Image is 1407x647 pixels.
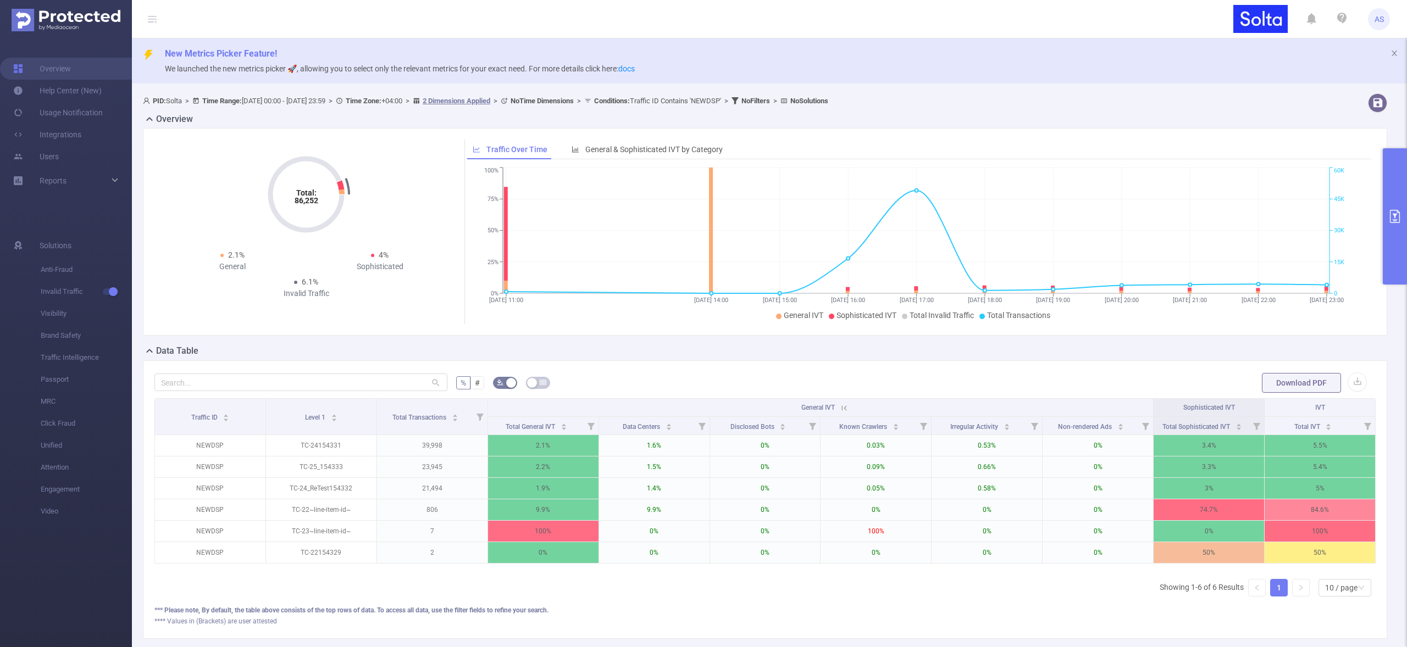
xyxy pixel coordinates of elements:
[574,97,584,105] span: >
[561,422,567,425] i: icon: caret-up
[967,297,1001,304] tspan: [DATE] 18:00
[232,288,380,299] div: Invalid Traffic
[950,423,1000,431] span: Irregular Activity
[488,521,599,542] p: 100%
[1360,417,1375,434] i: Filter menu
[780,426,786,429] i: icon: caret-down
[12,9,120,31] img: Protected Media
[1270,579,1288,596] li: 1
[13,124,81,146] a: Integrations
[666,426,672,429] i: icon: caret-down
[1043,478,1153,499] p: 0%
[694,297,728,304] tspan: [DATE] 14:00
[488,435,599,456] p: 2.1%
[452,417,458,420] i: icon: caret-down
[1292,579,1310,596] li: Next Page
[306,261,453,272] div: Sophisticated
[1154,456,1264,477] p: 3.3%
[916,417,931,434] i: Filter menu
[489,297,523,304] tspan: [DATE] 11:00
[13,146,59,168] a: Users
[1118,422,1124,425] i: icon: caret-up
[666,422,672,428] div: Sort
[41,412,132,434] span: Click Fraud
[1236,422,1242,425] i: icon: caret-up
[182,97,192,105] span: >
[154,373,447,391] input: Search...
[379,250,389,259] span: 4%
[837,311,896,320] span: Sophisticated IVT
[488,227,498,235] tspan: 50%
[154,616,1376,626] div: **** Values in (Brackets) are user attested
[1334,259,1344,266] tspan: 15K
[1154,435,1264,456] p: 3.4%
[228,250,245,259] span: 2.1%
[41,325,132,347] span: Brand Safety
[156,113,193,126] h2: Overview
[821,499,931,520] p: 0%
[585,145,723,154] span: General & Sophisticated IVT by Category
[491,290,498,297] tspan: 0%
[1265,499,1375,520] p: 84.6%
[821,542,931,563] p: 0%
[266,456,376,477] p: TC-25_154333
[325,97,336,105] span: >
[484,168,498,175] tspan: 100%
[821,456,931,477] p: 0.09%
[392,414,448,421] span: Total Transactions
[155,478,265,499] p: NEWDSP
[899,297,933,304] tspan: [DATE] 17:00
[1154,478,1264,499] p: 3%
[932,456,1042,477] p: 0.66%
[473,146,480,153] i: icon: line-chart
[223,412,229,416] i: icon: caret-up
[156,344,198,358] h2: Data Table
[1375,8,1384,30] span: AS
[1326,426,1332,429] i: icon: caret-down
[266,499,376,520] p: TC-22~line-item-id~
[1310,297,1344,304] tspan: [DATE] 23:00
[599,435,710,456] p: 1.6%
[784,311,823,320] span: General IVT
[779,422,786,428] div: Sort
[40,176,67,185] span: Reports
[295,196,318,205] tspan: 86,252
[1391,49,1398,57] i: icon: close
[1254,584,1260,591] i: icon: left
[191,414,219,421] span: Traffic ID
[721,97,732,105] span: >
[599,499,710,520] p: 9.9%
[472,399,488,434] i: Filter menu
[599,521,710,542] p: 0%
[1117,422,1124,428] div: Sort
[41,500,132,522] span: Video
[821,521,931,542] p: 100%
[730,423,776,431] span: Disclosed Bots
[223,412,229,419] div: Sort
[486,145,547,154] span: Traffic Over Time
[331,417,337,420] i: icon: caret-down
[1241,297,1275,304] tspan: [DATE] 22:00
[572,146,579,153] i: icon: bar-chart
[511,97,574,105] b: No Time Dimensions
[1265,456,1375,477] p: 5.4%
[821,435,931,456] p: 0.03%
[377,542,488,563] p: 2
[423,97,490,105] u: 2 Dimensions Applied
[1325,579,1358,596] div: 10 / page
[143,49,154,60] i: icon: thunderbolt
[1160,579,1244,596] li: Showing 1-6 of 6 Results
[1265,478,1375,499] p: 5%
[1249,417,1264,434] i: Filter menu
[143,97,153,104] i: icon: user
[821,478,931,499] p: 0.05%
[1391,47,1398,59] button: icon: close
[780,422,786,425] i: icon: caret-up
[893,422,899,425] i: icon: caret-up
[623,423,662,431] span: Data Centers
[618,64,635,73] a: docs
[1027,417,1042,434] i: Filter menu
[488,499,599,520] p: 9.9%
[13,102,103,124] a: Usage Notification
[561,426,567,429] i: icon: caret-down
